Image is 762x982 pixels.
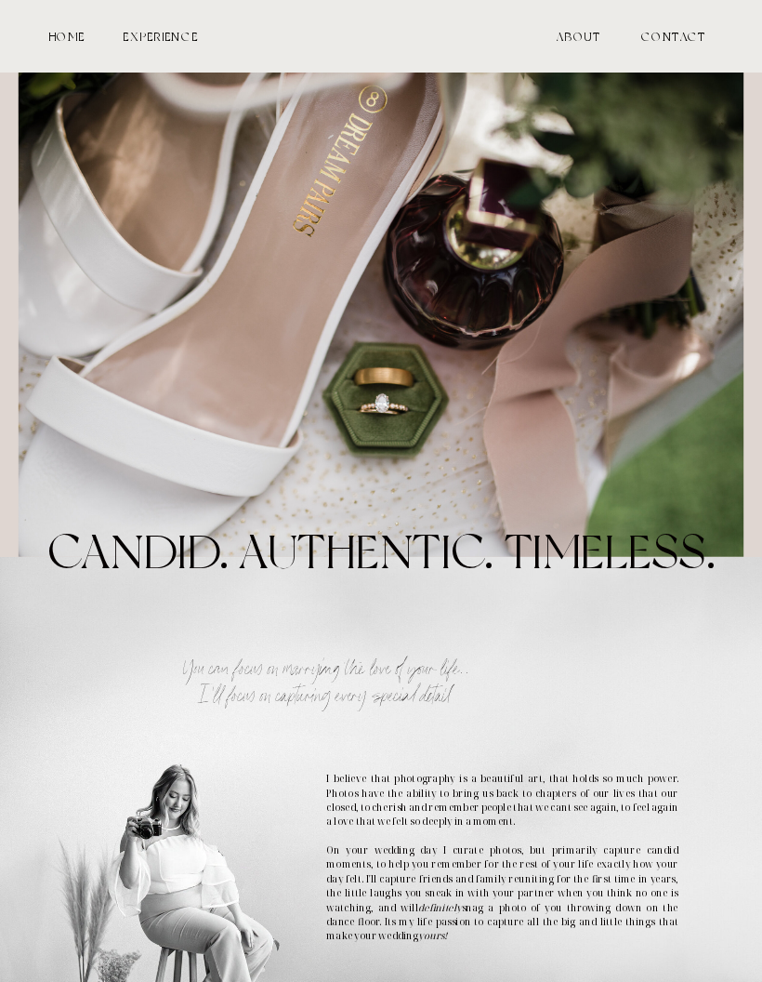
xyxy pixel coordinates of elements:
[46,31,87,42] a: HOME
[517,31,642,42] a: ABOUT
[418,900,461,913] i: definitely
[641,31,684,42] a: contact
[418,929,447,942] i: yours!
[122,30,201,42] a: experience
